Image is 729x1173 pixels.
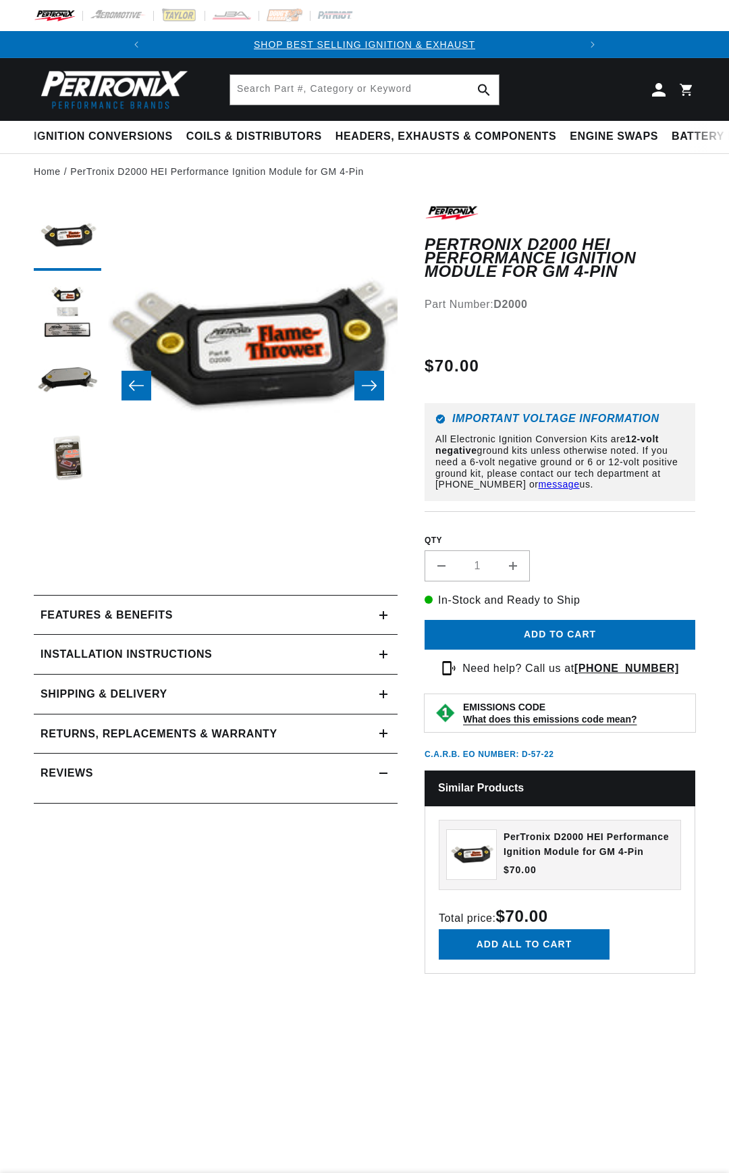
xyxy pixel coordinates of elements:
[34,121,180,153] summary: Ignition Conversions
[150,37,579,52] div: 1 of 2
[425,238,695,279] h1: PerTronix D2000 HEI Performance Ignition Module for GM 4-Pin
[40,764,93,782] h2: Reviews
[180,121,329,153] summary: Coils & Distributors
[425,620,695,650] button: Add to cart
[40,725,277,743] h2: Returns, Replacements & Warranty
[34,352,101,419] button: Load image 3 in gallery view
[34,66,189,113] img: Pertronix
[574,662,679,674] a: [PHONE_NUMBER]
[150,37,579,52] div: Announcement
[34,203,101,271] button: Load image 1 in gallery view
[435,434,659,456] strong: 12-volt negative
[504,863,537,877] span: $70.00
[122,371,151,400] button: Slide left
[34,426,101,494] button: Load image 4 in gallery view
[425,749,554,760] p: C.A.R.B. EO Number: D-57-22
[34,635,398,674] summary: Installation instructions
[329,121,563,153] summary: Headers, Exhausts & Components
[463,701,685,725] button: EMISSIONS CODEWhat does this emissions code mean?
[439,912,548,924] span: Total price:
[34,714,398,754] summary: Returns, Replacements & Warranty
[435,702,456,724] img: Emissions code
[40,685,167,703] h2: Shipping & Delivery
[539,479,580,490] a: message
[563,121,665,153] summary: Engine Swaps
[463,702,545,712] strong: EMISSIONS CODE
[425,771,695,806] h2: Similar Products
[462,660,679,677] p: Need help? Call us at
[579,31,606,58] button: Translation missing: en.sections.announcements.next_announcement
[34,278,101,345] button: Load image 2 in gallery view
[34,164,695,179] nav: breadcrumbs
[40,646,212,663] h2: Installation instructions
[435,434,684,490] p: All Electronic Ignition Conversion Kits are ground kits unless otherwise noted. If you need a 6-v...
[496,907,548,925] strong: $70.00
[40,606,173,624] h2: Features & Benefits
[425,535,695,546] label: QTY
[254,39,475,50] a: SHOP BEST SELLING IGNITION & EXHAUST
[186,130,322,144] span: Coils & Distributors
[34,754,398,793] summary: Reviews
[34,164,61,179] a: Home
[123,31,150,58] button: Translation missing: en.sections.announcements.previous_announcement
[34,596,398,635] summary: Features & Benefits
[463,714,637,725] strong: What does this emissions code mean?
[34,203,398,568] media-gallery: Gallery Viewer
[335,130,556,144] span: Headers, Exhausts & Components
[34,130,173,144] span: Ignition Conversions
[570,130,658,144] span: Engine Swaps
[493,298,527,310] strong: D2000
[435,414,684,424] h6: Important Voltage Information
[425,592,695,609] p: In-Stock and Ready to Ship
[34,675,398,714] summary: Shipping & Delivery
[425,354,479,378] span: $70.00
[70,164,364,179] a: PerTronix D2000 HEI Performance Ignition Module for GM 4-Pin
[439,929,610,960] button: Add all to cart
[230,75,499,105] input: Search Part #, Category or Keyword
[469,75,499,105] button: Search Part #, Category or Keyword
[425,296,695,313] div: Part Number:
[354,371,384,400] button: Slide right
